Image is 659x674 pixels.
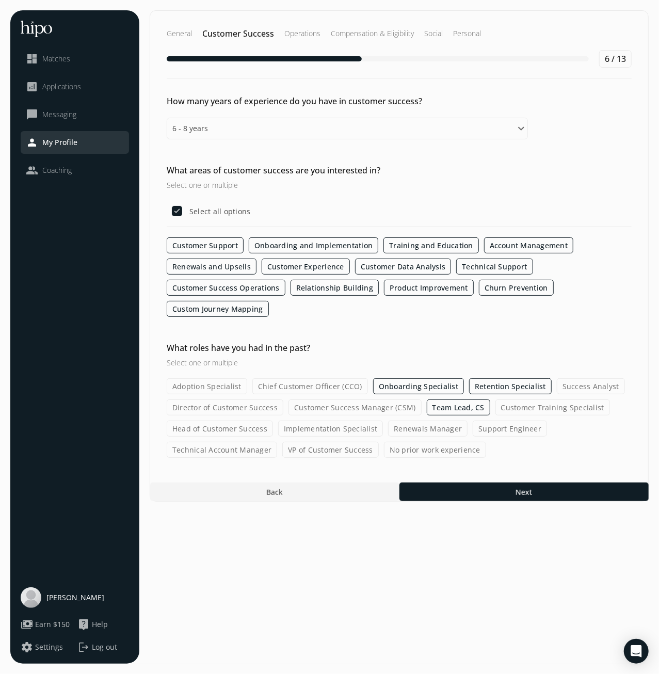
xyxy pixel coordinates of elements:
label: Churn Prevention [479,280,554,296]
label: Team Lead, CS [427,399,490,415]
label: Customer Success Manager (CSM) [288,399,422,415]
label: Product Improvement [384,280,474,296]
label: Adoption Specialist [167,378,247,394]
label: Chief Customer Officer (CCO) [252,378,368,394]
label: Custom Journey Mapping [167,301,269,317]
a: paymentsEarn $150 [21,618,72,631]
span: Coaching [42,165,72,175]
span: Messaging [42,109,76,120]
span: Applications [42,82,81,92]
span: person [26,136,38,149]
label: Technical Support [456,259,533,275]
button: logoutLog out [77,641,129,653]
label: Training and Education [383,237,479,253]
label: Select all options [187,206,251,217]
span: Help [92,619,108,630]
span: My Profile [42,137,77,148]
span: Log out [92,642,117,652]
label: Customer Success Operations [167,280,285,296]
span: chat_bubble_outline [26,108,38,121]
h2: How many years of experience do you have in customer success? [167,95,528,107]
label: Customer Experience [262,259,350,275]
span: logout [77,641,90,653]
img: user-photo [21,587,41,608]
label: No prior work experience [384,442,486,458]
a: peopleCoaching [26,164,124,176]
label: Customer Data Analysis [355,259,452,275]
img: hh-logo-white [21,21,52,37]
div: Open Intercom Messenger [624,639,649,664]
span: Next [516,487,532,498]
h2: What areas of customer success are you interested in? [167,164,528,176]
h3: Select one or multiple [167,357,528,368]
a: personMy Profile [26,136,124,149]
h2: Compensation & Eligibility [331,28,414,39]
button: live_helpHelp [77,618,108,631]
h2: Personal [453,28,481,39]
a: live_helpHelp [77,618,129,631]
span: [PERSON_NAME] [46,592,104,603]
label: Technical Account Manager [167,442,277,458]
h2: Operations [284,28,320,39]
label: Renewals and Upsells [167,259,256,275]
h3: Select one or multiple [167,180,528,190]
a: dashboardMatches [26,53,124,65]
label: Implementation Specialist [278,421,383,437]
label: Account Management [484,237,574,253]
label: Director of Customer Success [167,399,283,415]
span: Matches [42,54,70,64]
label: Onboarding and Implementation [249,237,378,253]
div: 6 / 13 [599,50,632,68]
a: analyticsApplications [26,81,124,93]
span: payments [21,618,33,631]
span: people [26,164,38,176]
button: settingsSettings [21,641,63,653]
label: Head of Customer Success [167,421,273,437]
label: Customer Training Specialist [495,399,610,415]
label: Support Engineer [473,421,547,437]
label: VP of Customer Success [282,442,379,458]
button: paymentsEarn $150 [21,618,70,631]
label: Onboarding Specialist [373,378,464,394]
h2: General [167,28,192,39]
span: analytics [26,81,38,93]
button: Next [399,483,649,501]
label: Retention Specialist [469,378,552,394]
label: Success Analyst [557,378,625,394]
span: live_help [77,618,90,631]
label: Customer Support [167,237,244,253]
span: Back [266,487,283,498]
span: settings [21,641,33,653]
label: Relationship Building [291,280,379,296]
label: Renewals Manager [388,421,468,437]
span: dashboard [26,53,38,65]
span: Earn $150 [35,619,70,630]
h2: Social [424,28,443,39]
button: Back [150,483,399,501]
a: settingsSettings [21,641,72,653]
h2: What roles have you had in the past? [167,342,528,354]
h2: Customer Success [202,27,274,40]
span: Settings [35,642,63,652]
a: chat_bubble_outlineMessaging [26,108,124,121]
